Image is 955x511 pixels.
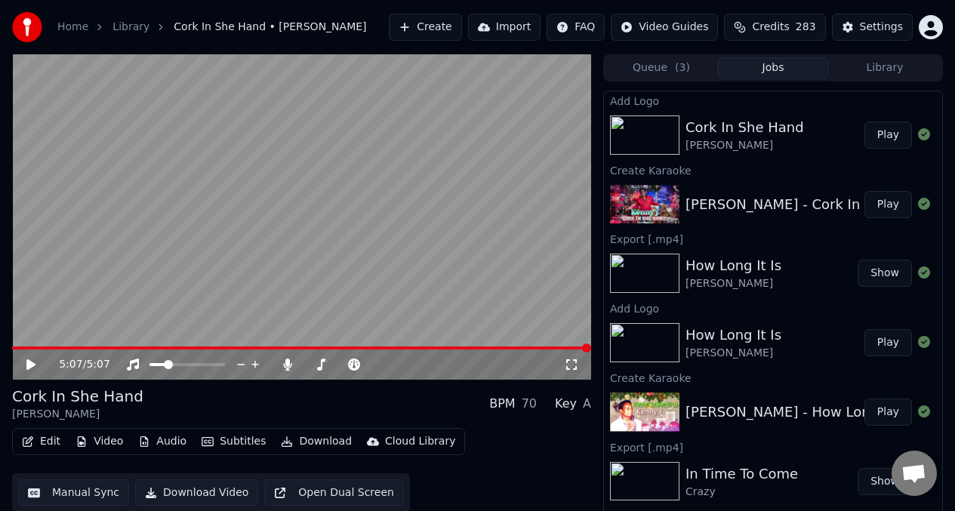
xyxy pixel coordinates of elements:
[685,194,930,215] div: [PERSON_NAME] - Cork In She Hand
[522,395,537,413] div: 70
[264,479,404,506] button: Open Dual Screen
[685,402,908,423] div: [PERSON_NAME] - How Long It Is
[57,20,367,35] nav: breadcrumb
[112,20,149,35] a: Library
[829,57,941,79] button: Library
[685,463,798,485] div: In Time To Come
[604,161,942,179] div: Create Karaoke
[69,431,129,452] button: Video
[858,468,912,495] button: Show
[16,431,66,452] button: Edit
[860,20,903,35] div: Settings
[611,14,718,41] button: Video Guides
[555,395,577,413] div: Key
[685,325,781,346] div: How Long It Is
[717,57,829,79] button: Jobs
[864,122,912,149] button: Play
[12,407,143,422] div: [PERSON_NAME]
[275,431,358,452] button: Download
[174,20,366,35] span: Cork In She Hand • [PERSON_NAME]
[832,14,913,41] button: Settings
[864,399,912,426] button: Play
[132,431,193,452] button: Audio
[605,57,717,79] button: Queue
[685,346,781,361] div: [PERSON_NAME]
[864,329,912,356] button: Play
[685,255,781,276] div: How Long It Is
[583,395,591,413] div: A
[468,14,541,41] button: Import
[796,20,816,35] span: 283
[59,357,82,372] span: 5:07
[724,14,825,41] button: Credits283
[685,138,804,153] div: [PERSON_NAME]
[892,451,937,496] a: Open chat
[685,276,781,291] div: [PERSON_NAME]
[12,386,143,407] div: Cork In She Hand
[547,14,605,41] button: FAQ
[685,485,798,500] div: Crazy
[604,91,942,109] div: Add Logo
[86,357,109,372] span: 5:07
[59,357,95,372] div: /
[604,368,942,386] div: Create Karaoke
[604,438,942,456] div: Export [.mp4]
[858,260,912,287] button: Show
[196,431,272,452] button: Subtitles
[385,434,455,449] div: Cloud Library
[604,299,942,317] div: Add Logo
[12,12,42,42] img: youka
[864,191,912,218] button: Play
[489,395,515,413] div: BPM
[685,117,804,138] div: Cork In She Hand
[604,229,942,248] div: Export [.mp4]
[752,20,789,35] span: Credits
[57,20,88,35] a: Home
[389,14,462,41] button: Create
[18,479,129,506] button: Manual Sync
[135,479,258,506] button: Download Video
[675,60,690,75] span: ( 3 )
